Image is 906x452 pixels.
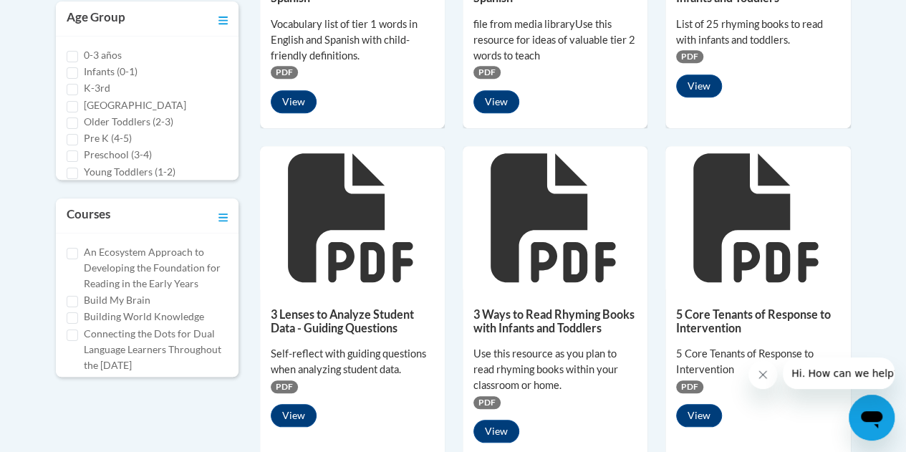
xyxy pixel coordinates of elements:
[676,307,839,335] h5: 5 Core Tenants of Response to Intervention
[271,66,298,79] span: PDF
[84,97,186,113] label: [GEOGRAPHIC_DATA]
[84,326,228,373] label: Connecting the Dots for Dual Language Learners Throughout the [DATE]
[473,90,519,113] button: View
[84,309,204,324] label: Building World Knowledge
[473,346,637,393] div: Use this resource as you plan to read rhyming books within your classroom or home.
[271,346,434,378] div: Self-reflect with guiding questions when analyzing student data.
[783,357,895,389] iframe: Message from company
[271,404,317,427] button: View
[84,130,132,146] label: Pre K (4-5)
[84,292,150,308] label: Build My Brain
[676,50,703,63] span: PDF
[473,16,637,64] div: file from media libraryUse this resource for ideas of valuable tier 2 words to teach
[9,10,116,21] span: Hi. How can we help?
[218,9,228,29] a: Toggle collapse
[84,244,228,292] label: An Ecosystem Approach to Developing the Foundation for Reading in the Early Years
[271,380,298,393] span: PDF
[271,90,317,113] button: View
[473,307,637,335] h5: 3 Ways to Read Rhyming Books with Infants and Toddlers
[676,16,839,48] div: List of 25 rhyming books to read with infants and toddlers.
[748,360,777,389] iframe: Close message
[218,206,228,226] a: Toggle collapse
[676,380,703,393] span: PDF
[271,307,434,335] h5: 3 Lenses to Analyze Student Data - Guiding Questions
[84,64,138,80] label: Infants (0-1)
[473,396,501,409] span: PDF
[67,206,110,226] h3: Courses
[271,16,434,64] div: Vocabulary list of tier 1 words in English and Spanish with child-friendly definitions.
[676,346,839,378] div: 5 Core Tenants of Response to Intervention
[84,374,228,405] label: Cox Campus Structured Literacy Certificate Exam
[84,47,122,63] label: 0-3 años
[473,420,519,443] button: View
[676,404,722,427] button: View
[84,164,175,180] label: Young Toddlers (1-2)
[84,147,152,163] label: Preschool (3-4)
[676,74,722,97] button: View
[84,114,173,130] label: Older Toddlers (2-3)
[473,66,501,79] span: PDF
[84,80,110,96] label: K-3rd
[67,9,125,29] h3: Age Group
[849,395,895,441] iframe: Button to launch messaging window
